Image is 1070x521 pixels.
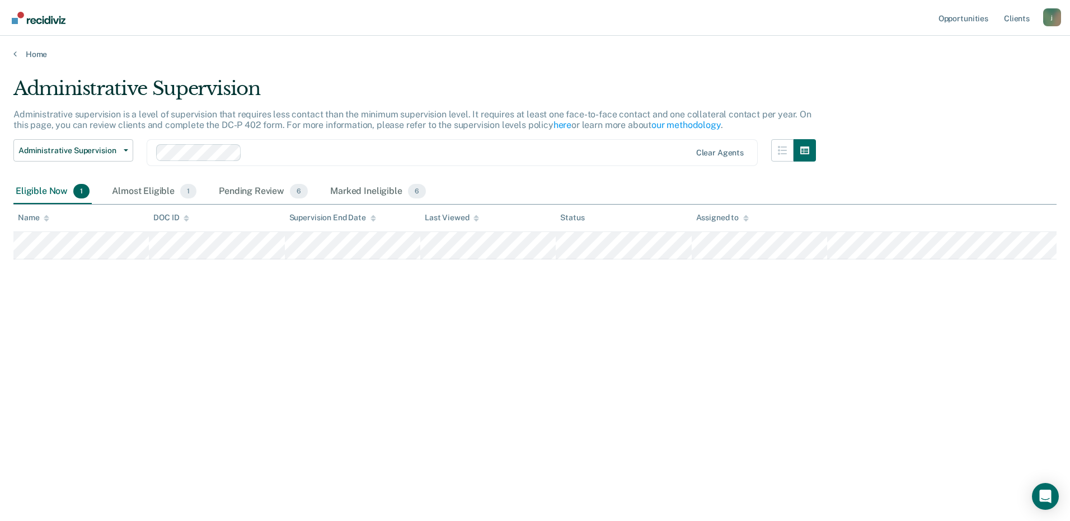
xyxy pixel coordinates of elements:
[73,184,90,198] span: 1
[13,179,92,204] div: Eligible Now1
[328,179,428,204] div: Marked Ineligible6
[696,213,749,222] div: Assigned to
[553,120,571,130] a: here
[180,184,196,198] span: 1
[13,77,816,109] div: Administrative Supervision
[13,49,1057,59] a: Home
[1043,8,1061,26] div: j
[217,179,310,204] div: Pending Review6
[12,12,65,24] img: Recidiviz
[110,179,199,204] div: Almost Eligible1
[153,213,189,222] div: DOC ID
[13,139,133,162] button: Administrative Supervision
[408,184,426,198] span: 6
[1032,483,1059,510] div: Open Intercom Messenger
[560,213,584,222] div: Status
[696,148,744,158] div: Clear agents
[289,213,376,222] div: Supervision End Date
[18,146,119,155] span: Administrative Supervision
[290,184,308,198] span: 6
[13,109,811,130] p: Administrative supervision is a level of supervision that requires less contact than the minimum ...
[425,213,479,222] div: Last Viewed
[1043,8,1061,26] button: Profile dropdown button
[651,120,721,130] a: our methodology
[18,213,49,222] div: Name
